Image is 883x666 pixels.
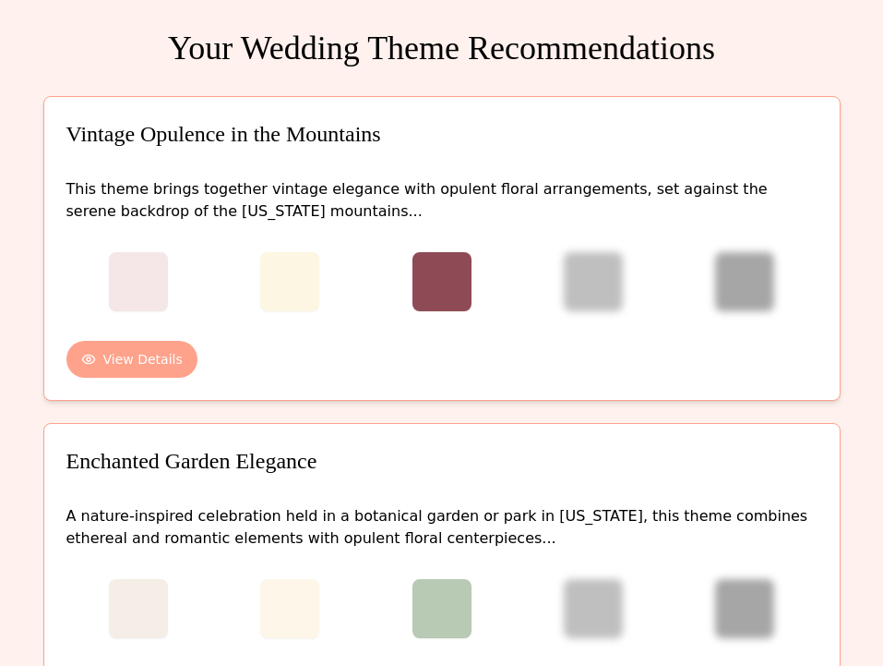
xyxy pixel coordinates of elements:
[66,119,817,149] h3: Vintage Opulence in the Mountains
[66,341,197,378] button: View Details
[66,505,817,550] p: A nature-inspired celebration held in a botanical garden or park in [US_STATE], this theme combin...
[66,178,817,223] p: This theme brings together vintage elegance with opulent floral arrangements, set against the ser...
[66,446,817,476] h3: Enchanted Garden Elegance
[43,30,841,67] h1: Your Wedding Theme Recommendations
